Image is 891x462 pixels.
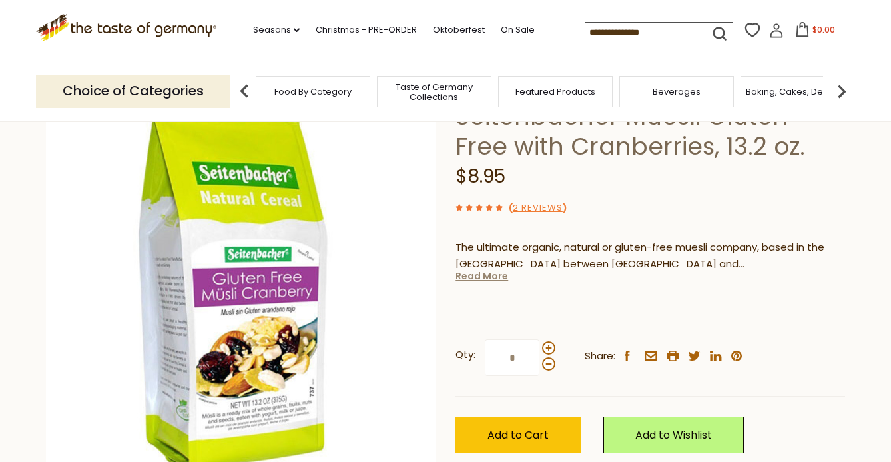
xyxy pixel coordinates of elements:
[746,87,849,97] a: Baking, Cakes, Desserts
[653,87,701,97] a: Beverages
[381,82,487,102] a: Taste of Germany Collections
[455,239,845,273] p: The ultimate organic, natural or gluten-free muesli company, based in the [GEOGRAPHIC_DATA] betwe...
[433,23,485,37] a: Oktoberfest
[828,78,855,105] img: next arrow
[455,347,475,363] strong: Qty:
[455,101,845,161] h1: Seitenbacher Muesli Gluten Free with Cranberries, 13.2 oz.
[253,23,300,37] a: Seasons
[274,87,352,97] a: Food By Category
[36,75,230,107] p: Choice of Categories
[455,269,508,283] a: Read More
[786,22,843,42] button: $0.00
[501,23,535,37] a: On Sale
[455,417,581,453] button: Add to Cart
[316,23,417,37] a: Christmas - PRE-ORDER
[509,201,567,214] span: ( )
[603,417,744,453] a: Add to Wishlist
[231,78,258,105] img: previous arrow
[812,24,835,35] span: $0.00
[515,87,595,97] a: Featured Products
[487,427,549,443] span: Add to Cart
[585,348,615,365] span: Share:
[455,163,505,189] span: $8.95
[513,201,563,215] a: 2 Reviews
[485,339,539,376] input: Qty:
